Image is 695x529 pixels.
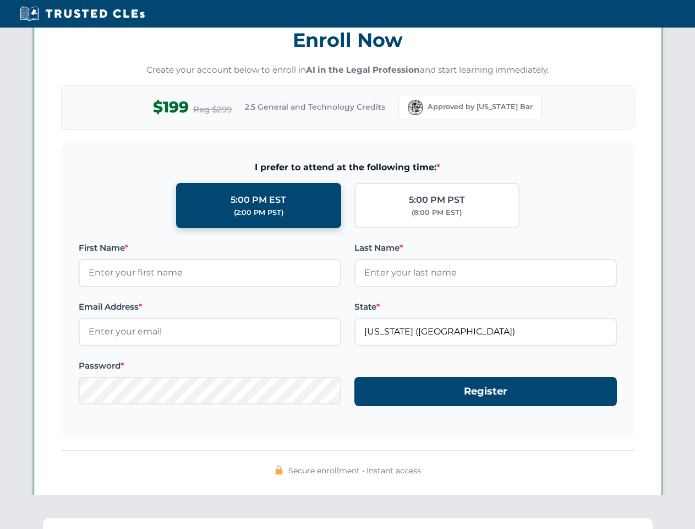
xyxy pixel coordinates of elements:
[412,207,462,218] div: (8:00 PM EST)
[354,318,617,346] input: Florida (FL)
[234,207,283,218] div: (2:00 PM PST)
[79,300,341,314] label: Email Address
[79,160,617,175] span: I prefer to attend at the following time:
[153,95,189,120] span: $199
[231,193,286,207] div: 5:00 PM EST
[354,259,617,287] input: Enter your last name
[17,6,148,22] img: Trusted CLEs
[245,101,385,113] span: 2.5 General and Technology Credits
[354,377,617,406] button: Register
[79,241,341,255] label: First Name
[61,64,634,77] p: Create your account below to enroll in and start learning immediately.
[275,466,283,474] img: 🔒
[408,100,423,115] img: Florida Bar
[409,193,465,207] div: 5:00 PM PST
[61,23,634,57] h3: Enroll Now
[306,64,420,75] strong: AI in the Legal Profession
[193,103,232,116] span: Reg $299
[428,101,533,112] span: Approved by [US_STATE] Bar
[354,241,617,255] label: Last Name
[79,259,341,287] input: Enter your first name
[79,359,341,373] label: Password
[354,300,617,314] label: State
[79,318,341,346] input: Enter your email
[288,465,421,477] span: Secure enrollment • Instant access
